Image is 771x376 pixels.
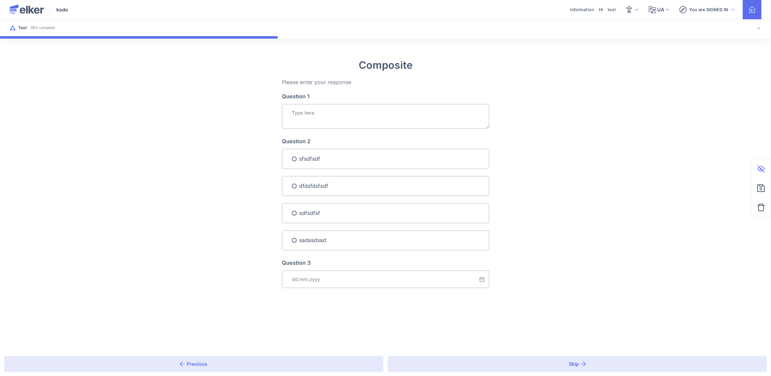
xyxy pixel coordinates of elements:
span: kodo [56,6,68,13]
label: Question 1 [282,93,489,99]
span: Test [18,25,27,31]
img: Report flow icon [10,25,16,31]
label: Question 2 [282,138,489,144]
h3: Composite [282,59,489,71]
a: test [608,7,616,12]
span: UA [657,6,663,13]
div: You are SIGNED IN [689,6,728,13]
span: sdfsdfsf [299,208,320,218]
button: Skip [388,356,767,372]
label: Question 3 [282,260,311,266]
a: Hi [599,7,603,12]
span: 36% complete [30,25,55,31]
span: sfsdfsdf [299,154,320,164]
span: sadasdsad [299,235,326,245]
a: Information [570,7,594,12]
button: Previous [4,356,383,372]
p: Please enter your response [282,79,489,86]
span: dfdsfdsfsdf [299,181,328,191]
img: Elker [10,5,44,15]
input: dd.mm.yyyy [282,270,489,288]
